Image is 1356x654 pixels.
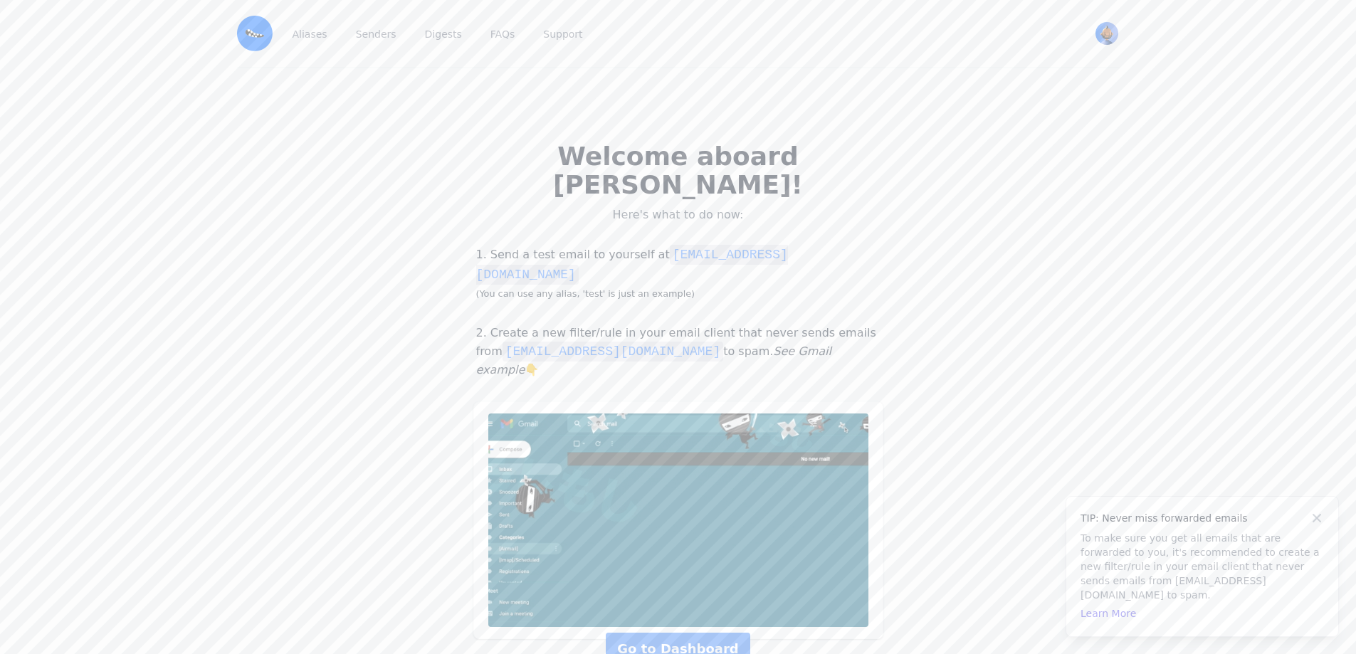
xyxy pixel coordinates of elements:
h4: TIP: Never miss forwarded emails [1081,511,1324,525]
code: [EMAIL_ADDRESS][DOMAIN_NAME] [476,245,788,285]
img: Email Monster [237,16,273,51]
a: Learn More [1081,608,1136,619]
small: (You can use any alias, 'test' is just an example) [476,288,695,299]
h2: Welcome aboard [PERSON_NAME]! [519,142,838,199]
img: Add noreply@eml.monster to a Never Send to Spam filter in Gmail [488,413,868,627]
button: User menu [1094,21,1120,46]
p: 1. Send a test email to yourself at [473,245,883,302]
i: See Gmail example [476,344,831,376]
p: To make sure you get all emails that are forwarded to you, it's recommended to create a new filte... [1081,531,1324,602]
p: 2. Create a new filter/rule in your email client that never sends emails from to spam. 👇 [473,325,883,379]
img: bob's Avatar [1095,22,1118,45]
p: Here's what to do now: [519,208,838,222]
code: [EMAIL_ADDRESS][DOMAIN_NAME] [503,342,723,362]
